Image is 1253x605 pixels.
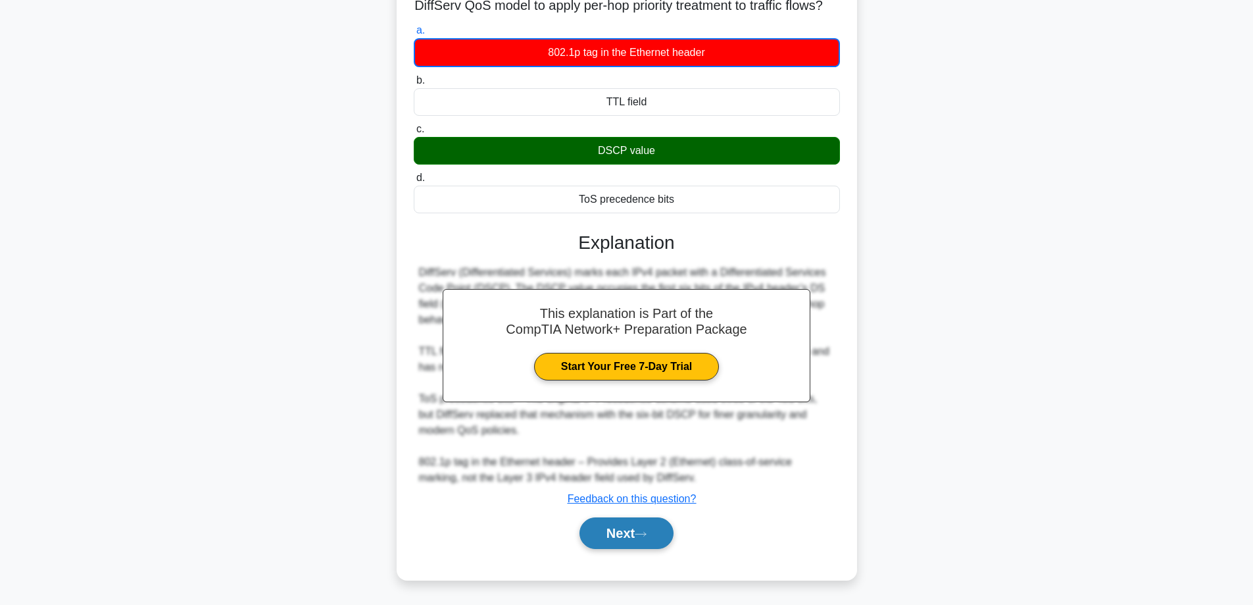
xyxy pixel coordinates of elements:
div: ToS precedence bits [414,186,840,213]
span: b. [416,74,425,86]
span: c. [416,123,424,134]
h3: Explanation [422,232,832,254]
span: d. [416,172,425,183]
div: DiffServ (Differentiated Services) marks each IPv4 packet with a Differentiated Services Code Poi... [419,265,835,486]
div: TTL field [414,88,840,116]
a: Feedback on this question? [568,493,697,504]
span: a. [416,24,425,36]
button: Next [579,517,674,549]
div: 802.1p tag in the Ethernet header [414,38,840,67]
div: DSCP value [414,137,840,165]
a: Start Your Free 7-Day Trial [534,353,719,381]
